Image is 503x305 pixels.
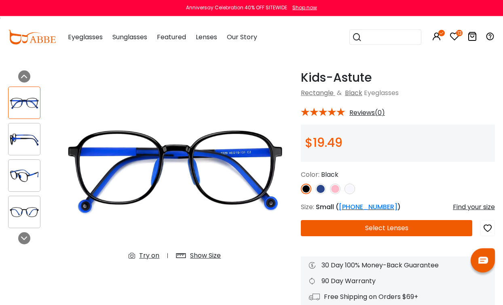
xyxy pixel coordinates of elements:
span: Our Story [227,32,257,42]
div: Show Size [190,251,221,261]
a: [PHONE_NUMBER] [339,202,397,212]
a: 13 [450,33,459,42]
img: Kids-Astute Black TR Eyeglasses , Fashion , UniversalBridgeFit Frames from ABBE Glasses [8,131,40,147]
div: Shop now [292,4,317,11]
span: Color: [301,170,319,179]
a: Rectangle [301,88,334,97]
img: abbeglasses.com [8,30,56,44]
span: Sunglasses [112,32,147,42]
span: Eyeglasses [68,32,103,42]
div: Find your size [453,202,495,212]
img: Kids-Astute Black TR Eyeglasses , Fashion , UniversalBridgeFit Frames from ABBE Glasses [8,204,40,220]
span: $19.49 [305,134,342,151]
span: Black [321,170,338,179]
h1: Kids-Astute [301,70,495,85]
span: Reviews(0) [349,109,385,116]
div: Free Shipping on Orders $69+ [309,292,487,302]
span: & [335,88,343,97]
img: Kids-Astute Black TR Eyeglasses , Fashion , UniversalBridgeFit Frames from ABBE Glasses [57,70,293,267]
img: chat [478,257,488,264]
span: Featured [157,32,186,42]
span: Small ( ) [316,202,401,212]
span: Size: [301,202,314,212]
a: Black [345,88,362,97]
div: Try on [139,251,159,261]
div: 90 Day Warranty [309,276,487,286]
div: Anniversay Celebration 40% OFF SITEWIDE [186,4,287,11]
span: Lenses [196,32,217,42]
i: 13 [456,30,463,36]
div: 30 Day 100% Money-Back Guarantee [309,261,487,270]
img: Kids-Astute Black TR Eyeglasses , Fashion , UniversalBridgeFit Frames from ABBE Glasses [8,95,40,111]
img: Kids-Astute Black TR Eyeglasses , Fashion , UniversalBridgeFit Frames from ABBE Glasses [8,168,40,184]
button: Select Lenses [301,220,472,236]
span: Eyeglasses [364,88,399,97]
a: Shop now [288,4,317,11]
